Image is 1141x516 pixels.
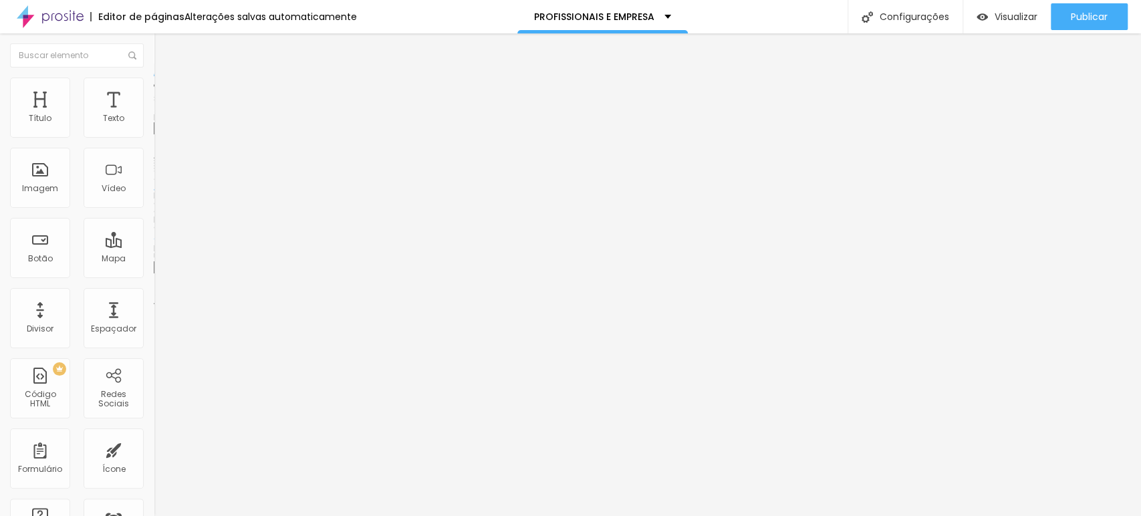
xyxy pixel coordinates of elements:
img: Icone [128,51,136,59]
div: Mapa [102,254,126,263]
div: Vídeo [102,184,126,193]
span: Publicar [1071,11,1108,22]
div: Alterações salvas automaticamente [184,12,357,21]
div: Código HTML [13,390,66,409]
div: Editor de páginas [90,12,184,21]
button: Visualizar [963,3,1051,30]
span: Visualizar [995,11,1037,22]
div: Texto [103,114,124,123]
div: Ícone [102,465,126,474]
div: Redes Sociais [87,390,140,409]
p: PROFISSIONAIS E EMPRESA [534,12,654,21]
img: Icone [862,11,873,23]
div: Título [29,114,51,123]
div: Espaçador [91,324,136,334]
button: Publicar [1051,3,1128,30]
div: Botão [28,254,53,263]
div: Formulário [18,465,62,474]
input: Buscar elemento [10,43,144,68]
div: Divisor [27,324,53,334]
div: Imagem [22,184,58,193]
img: view-1.svg [977,11,988,23]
